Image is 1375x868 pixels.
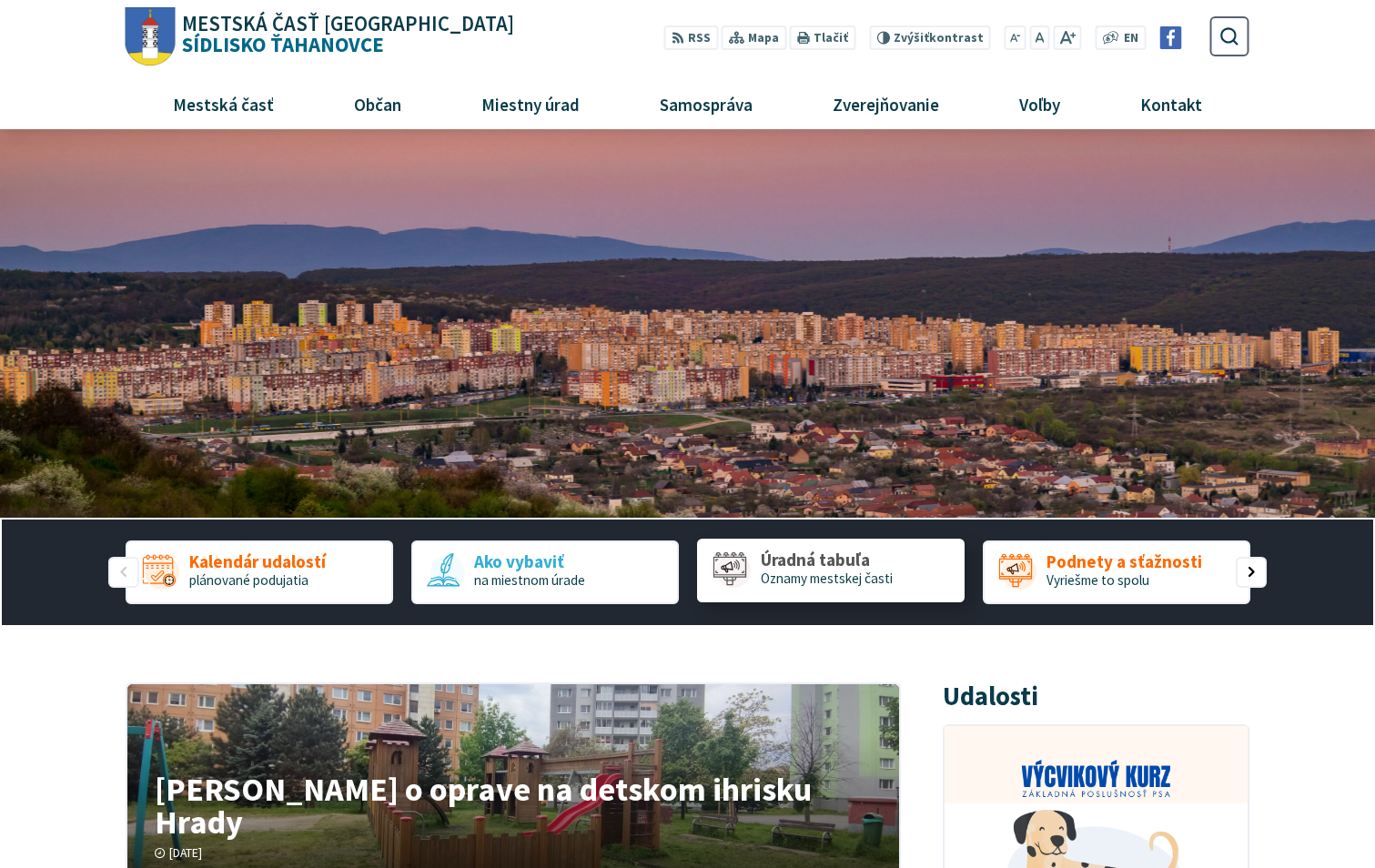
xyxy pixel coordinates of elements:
a: EN [1119,29,1144,48]
button: Zvýšiťkontrast [869,25,990,50]
span: Úradná tabuľa [761,551,893,570]
a: Voľby [986,79,1094,128]
span: Vyriešme to spolu [1046,571,1149,589]
a: Podnety a sťažnosti Vyriešme to spolu [983,540,1250,604]
div: Predošlý slajd [108,557,139,588]
button: Zmenšiť veľkosť písma [1005,25,1026,50]
span: Oznamy mestskej časti [761,570,893,587]
span: Samospráva [652,79,759,128]
div: 2 / 5 [411,540,679,604]
button: Zväčšiť veľkosť písma [1053,25,1081,50]
a: Samospráva [627,79,786,128]
a: Mapa [722,25,786,50]
span: Kontakt [1134,79,1209,128]
span: EN [1124,29,1138,48]
div: 3 / 5 [697,540,965,604]
button: Tlačiť [790,25,855,50]
span: Zvýšiť [894,30,929,45]
span: Mapa [748,29,779,48]
div: Nasledujúci slajd [1236,557,1267,588]
span: na miestnom úrade [474,571,585,589]
span: Mestská časť [166,79,280,128]
h4: [PERSON_NAME] o oprave na detskom ihrisku Hrady [155,772,871,838]
span: Miestny úrad [474,79,586,128]
span: Kalendár udalostí [189,552,326,571]
a: Kontakt [1107,79,1236,128]
img: Prejsť na Facebook stránku [1159,26,1182,49]
a: Občan [320,79,434,128]
h1: Sídlisko Ťahanovce [176,14,515,56]
span: Podnety a sťažnosti [1046,552,1202,571]
a: Ako vybaviť na miestnom úrade [411,540,679,604]
span: [DATE] [169,845,202,861]
span: Občan [347,79,408,128]
span: Ako vybaviť [474,552,585,571]
span: Voľby [1013,79,1067,128]
a: Úradná tabuľa Oznamy mestskej časti [697,539,965,602]
span: RSS [688,29,711,48]
span: plánované podujatia [189,571,308,589]
a: RSS [664,25,718,50]
span: kontrast [894,31,984,45]
h3: Udalosti [943,682,1038,711]
div: 4 / 5 [983,540,1250,604]
button: Nastaviť pôvodnú veľkosť písma [1029,25,1049,50]
span: Zverejňovanie [825,79,945,128]
a: Kalendár udalostí plánované podujatia [126,540,393,604]
a: Zverejňovanie [800,79,973,128]
div: 1 / 5 [126,540,393,604]
span: Tlačiť [814,31,848,45]
a: Miestny úrad [448,79,612,128]
a: Mestská časť [139,79,307,128]
span: Mestská časť [GEOGRAPHIC_DATA] [182,14,514,35]
img: Prejsť na domovskú stránku [126,7,176,66]
a: Logo Sídlisko Ťahanovce, prejsť na domovskú stránku. [126,7,514,66]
